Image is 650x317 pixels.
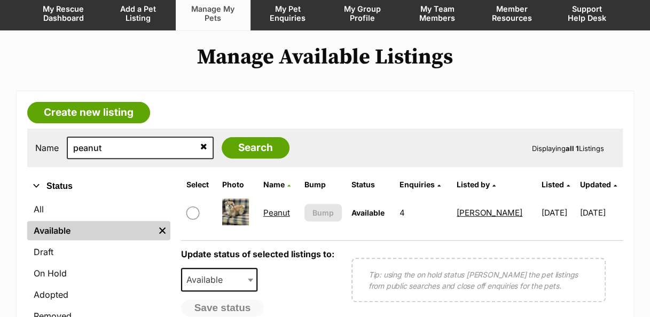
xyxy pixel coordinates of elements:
span: Bump [312,207,334,218]
span: Listed [542,180,564,189]
a: Create new listing [27,102,150,123]
a: Draft [27,242,170,261]
a: Listed by [457,180,496,189]
a: Available [27,221,154,240]
span: My Team Members [413,4,461,22]
input: Search [222,137,289,158]
span: My Rescue Dashboard [40,4,88,22]
span: Member Resources [488,4,536,22]
th: Photo [218,176,258,193]
th: Select [182,176,217,193]
span: Available [182,272,233,287]
a: Adopted [27,285,170,304]
th: Status [347,176,394,193]
span: Available [351,208,385,217]
a: Enquiries [400,180,441,189]
strong: all 1 [566,144,579,153]
span: Listed by [457,180,490,189]
th: Bump [300,176,346,193]
label: Update status of selected listings to: [181,249,334,259]
span: Name [263,180,285,189]
span: Add a Pet Listing [114,4,162,22]
a: Peanut [263,208,290,218]
span: My Group Profile [339,4,387,22]
a: Updated [580,180,617,189]
span: translation missing: en.admin.listings.index.attributes.enquiries [400,180,435,189]
button: Bump [304,204,342,221]
a: Listed [542,180,570,189]
a: Remove filter [154,221,170,240]
span: Manage My Pets [189,4,237,22]
td: [DATE] [580,194,622,231]
button: Status [27,179,170,193]
td: [DATE] [537,194,579,231]
p: Tip: using the on hold status [PERSON_NAME] the pet listings from public searches and close off e... [369,269,589,291]
span: Displaying Listings [532,144,604,153]
span: Support Help Desk [563,4,611,22]
span: Available [181,268,258,291]
a: On Hold [27,264,170,283]
a: All [27,200,170,219]
span: Updated [580,180,611,189]
a: Name [263,180,291,189]
td: 4 [395,194,451,231]
label: Name [35,143,59,153]
button: Save status [181,299,264,316]
a: [PERSON_NAME] [457,208,522,218]
span: My Pet Enquiries [264,4,312,22]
